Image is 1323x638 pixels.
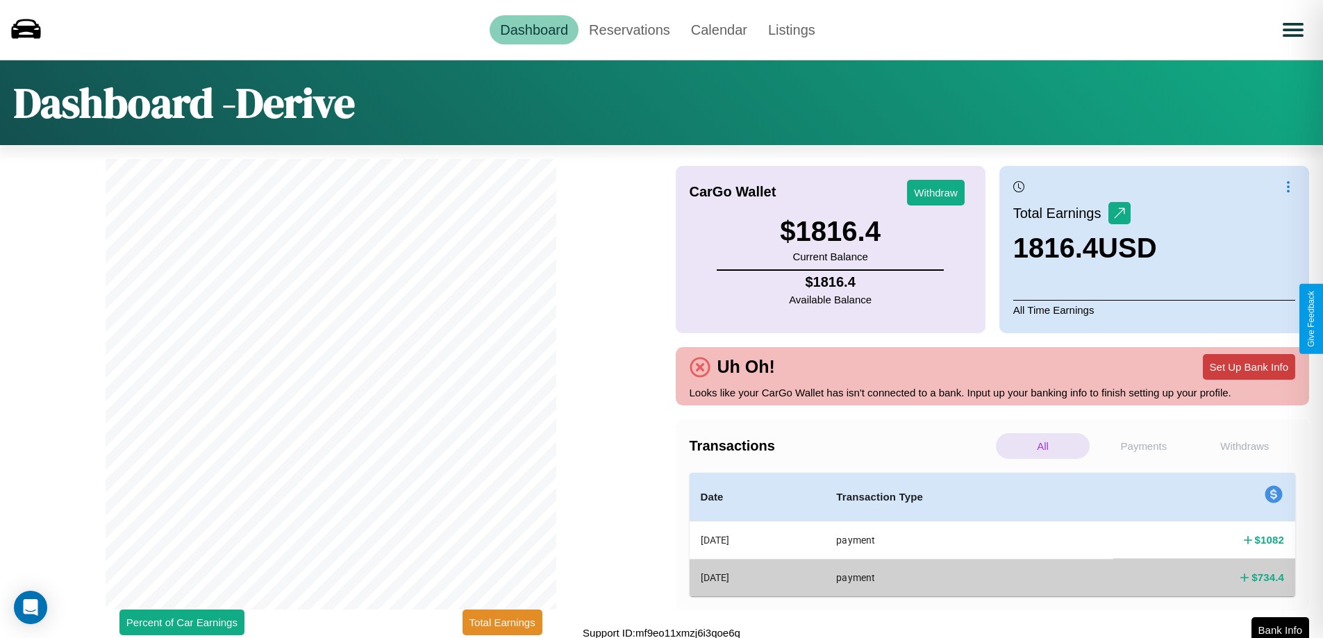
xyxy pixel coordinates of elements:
a: Dashboard [490,15,579,44]
button: Percent of Car Earnings [119,610,244,635]
p: All [996,433,1090,459]
h4: Date [701,489,815,505]
h4: Transactions [690,438,992,454]
p: Current Balance [780,247,881,266]
button: Withdraw [907,180,965,205]
h1: Dashboard - Derive [14,74,355,131]
p: Looks like your CarGo Wallet has isn't connected to a bank. Input up your banking info to finish ... [690,383,1296,402]
p: Withdraws [1198,433,1292,459]
table: simple table [690,473,1296,596]
h4: $ 1816.4 [789,274,872,290]
p: All Time Earnings [1013,300,1295,319]
th: payment [825,521,1113,560]
h4: $ 734.4 [1251,570,1284,585]
h4: Transaction Type [836,489,1102,505]
button: Set Up Bank Info [1203,354,1295,380]
p: Payments [1097,433,1190,459]
p: Total Earnings [1013,201,1108,226]
div: Give Feedback [1306,291,1316,347]
button: Total Earnings [463,610,542,635]
a: Listings [758,15,826,44]
th: [DATE] [690,521,826,560]
h3: $ 1816.4 [780,216,881,247]
p: Available Balance [789,290,872,309]
button: Open menu [1274,10,1313,49]
a: Reservations [579,15,681,44]
div: Open Intercom Messenger [14,591,47,624]
h4: Uh Oh! [710,357,782,377]
h3: 1816.4 USD [1013,233,1157,264]
th: [DATE] [690,559,826,596]
h4: $ 1082 [1255,532,1284,547]
a: Calendar [681,15,758,44]
th: payment [825,559,1113,596]
h4: CarGo Wallet [690,184,776,200]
